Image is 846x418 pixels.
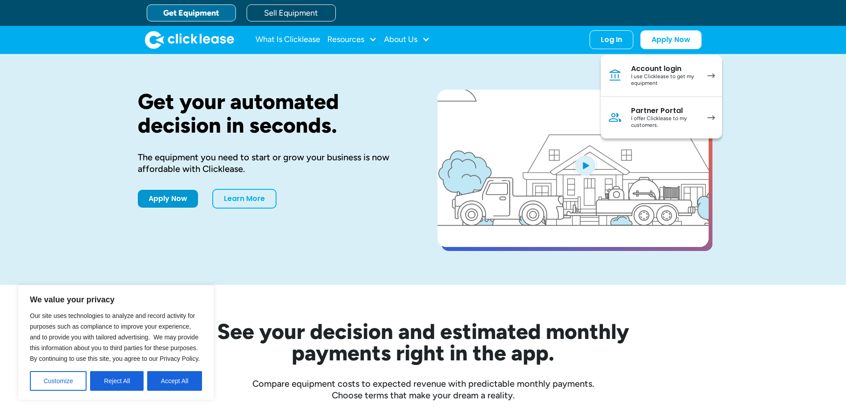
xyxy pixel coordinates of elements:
div: We value your privacy [18,285,214,400]
span: Our site uses technologies to analyze and record activity for purposes such as compliance to impr... [30,312,200,362]
div: Compare equipment costs to expected revenue with predictable monthly payments. Choose terms that ... [138,378,709,401]
img: arrow [707,115,715,120]
img: Clicklease logo [145,31,234,49]
button: Reject All [90,371,144,391]
a: home [145,31,234,49]
p: We value your privacy [30,294,202,305]
div: Resources [327,31,377,49]
a: What Is Clicklease [256,31,320,49]
div: About Us [384,31,430,49]
img: Bank icon [608,68,622,83]
div: The equipment you need to start or grow your business is now affordable with Clicklease. [138,151,409,175]
a: open lightbox [437,90,709,247]
button: Customize [30,371,87,391]
a: Apply Now [640,30,702,49]
img: arrow [707,73,715,78]
div: I offer Clicklease to my customers. [631,115,698,129]
button: Accept All [147,371,202,391]
div: Log In [601,35,622,44]
a: Apply Now [138,190,198,208]
h1: Get your automated decision in seconds. [138,90,409,137]
img: Blue play button logo on a light blue circular background [573,153,597,178]
a: Sell Equipment [247,4,336,21]
a: Learn More [212,189,276,209]
div: Partner Portal [631,106,698,115]
a: Account loginI use Clicklease to get my equipment [601,55,722,97]
h2: See your decision and estimated monthly payments right in the app. [173,321,673,364]
a: Get Equipment [147,4,236,21]
div: I use Clicklease to get my equipment [631,73,698,87]
nav: Log In [601,55,722,138]
img: Person icon [608,110,622,125]
div: Account login [631,64,698,73]
a: Partner PortalI offer Clicklease to my customers. [601,97,722,138]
